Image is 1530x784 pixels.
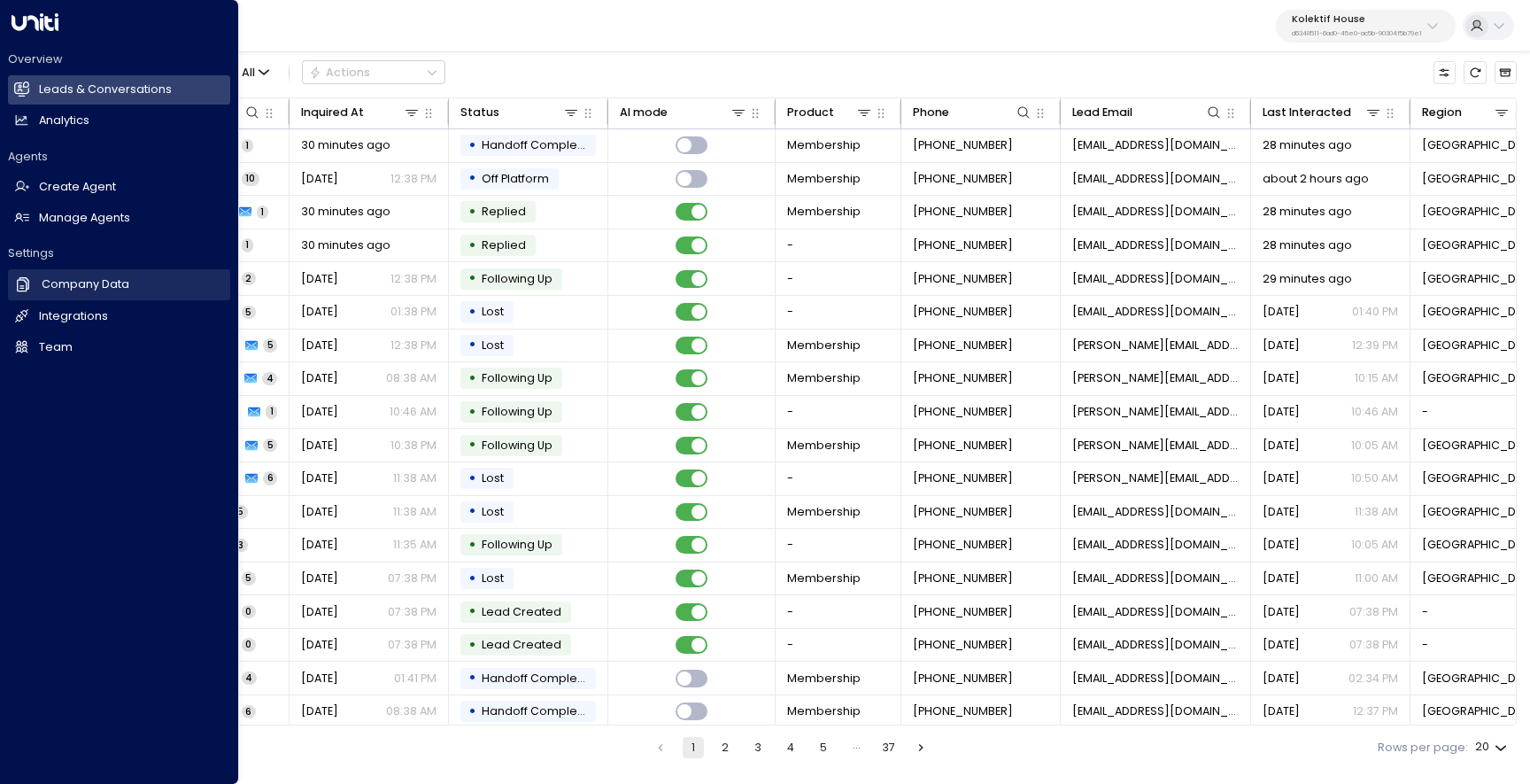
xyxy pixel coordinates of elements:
[1276,10,1456,43] button: Kolektif Housed6348511-6ad0-45e0-ac5b-90304f5b79e1
[1263,404,1300,420] span: Jul 29, 2025
[913,103,949,122] div: Phone
[787,671,861,687] span: Membership
[776,595,901,628] td: -
[242,571,256,585] span: 5
[1263,571,1300,586] span: Aug 22, 2025
[1263,504,1300,520] span: Aug 22, 2025
[242,139,253,152] span: 1
[1292,14,1422,25] p: Kolektif House
[1072,637,1240,653] span: leyla_kusaslan@hotmail.com
[1422,470,1527,486] span: Ankara
[1351,470,1398,486] p: 10:50 AM
[301,604,338,620] span: Aug 04, 2025
[301,271,338,287] span: Aug 20, 2025
[913,370,1013,386] span: +905370284553
[1263,204,1352,220] span: 28 minutes ago
[1263,370,1300,386] span: Aug 04, 2025
[1263,637,1300,653] span: Aug 04, 2025
[301,370,338,386] span: Jul 25, 2025
[1263,103,1351,122] div: Last Interacted
[468,132,476,159] div: •
[1263,438,1300,454] span: Jul 23, 2025
[482,171,549,186] span: Off Platform
[8,173,230,202] a: Create Agent
[1422,204,1527,220] span: İstanbul
[1352,304,1398,320] p: 01:40 PM
[301,537,338,553] span: Jul 04, 2025
[482,537,552,552] span: Following Up
[776,296,901,329] td: -
[301,470,338,486] span: May 30, 2025
[468,232,476,260] div: •
[787,103,874,122] div: Product
[776,229,901,262] td: -
[262,372,277,385] span: 4
[1422,571,1527,586] span: İstanbul
[1349,604,1398,620] p: 07:38 PM
[301,304,338,320] span: Aug 06, 2025
[1263,604,1300,620] span: Aug 04, 2025
[263,338,277,352] span: 5
[482,637,561,652] span: Lead Created
[394,671,437,687] p: 01:41 PM
[776,529,901,562] td: -
[913,304,1013,320] span: +905373982440
[1072,404,1240,420] span: baran@facecast.app
[301,504,338,520] span: Aug 06, 2025
[1422,137,1527,153] span: İstanbul
[39,113,89,129] h2: Analytics
[1072,438,1240,454] span: baran@facecast.app
[482,703,597,718] span: Handoff Completed
[257,206,268,219] span: 1
[39,308,108,325] h2: Integrations
[8,269,230,299] a: Company Data
[301,237,390,253] span: 30 minutes ago
[468,198,476,226] div: •
[1422,338,1527,353] span: Ankara
[468,265,476,292] div: •
[388,571,437,586] p: 07:38 PM
[468,399,476,426] div: •
[1263,537,1300,553] span: Jul 08, 2025
[301,671,338,687] span: Jul 24, 2025
[1072,370,1240,386] span: baran@facecast.app
[1072,171,1240,187] span: ann3722@ukr.net
[468,299,476,326] div: •
[1072,504,1240,520] span: cemdagasan@windowslive.com
[913,171,1013,187] span: +905523961703
[482,470,504,485] span: Lost
[460,103,499,122] div: Status
[683,737,704,758] button: page 1
[1422,504,1527,520] span: İstanbul
[776,629,901,662] td: -
[390,171,437,187] p: 12:38 PM
[715,737,736,758] button: Go to page 2
[1348,671,1398,687] p: 02:34 PM
[301,338,338,353] span: Aug 06, 2025
[1072,137,1240,153] span: ann3722@ukr.net
[393,504,437,520] p: 11:38 AM
[1263,703,1300,719] span: Jul 24, 2025
[787,703,861,719] span: Membership
[242,638,256,651] span: 0
[301,103,421,122] div: Inquired At
[301,703,338,719] span: Jul 18, 2025
[1263,237,1352,253] span: 28 minutes ago
[39,82,172,98] h2: Leads & Conversations
[482,271,552,286] span: Following Up
[8,302,230,331] a: Integrations
[1072,304,1240,320] span: gyildiz@marchnetworks.com
[787,103,834,122] div: Product
[390,338,437,353] p: 12:38 PM
[468,331,476,359] div: •
[913,338,1013,353] span: +905370284553
[242,172,259,185] span: 10
[1422,438,1527,454] span: Ankara
[388,637,437,653] p: 07:38 PM
[301,404,338,420] span: Jul 29, 2025
[8,106,230,136] a: Analytics
[42,276,129,293] h2: Company Data
[913,604,1013,620] span: +905394194632
[1072,103,1224,122] div: Lead Email
[482,204,526,219] span: Replied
